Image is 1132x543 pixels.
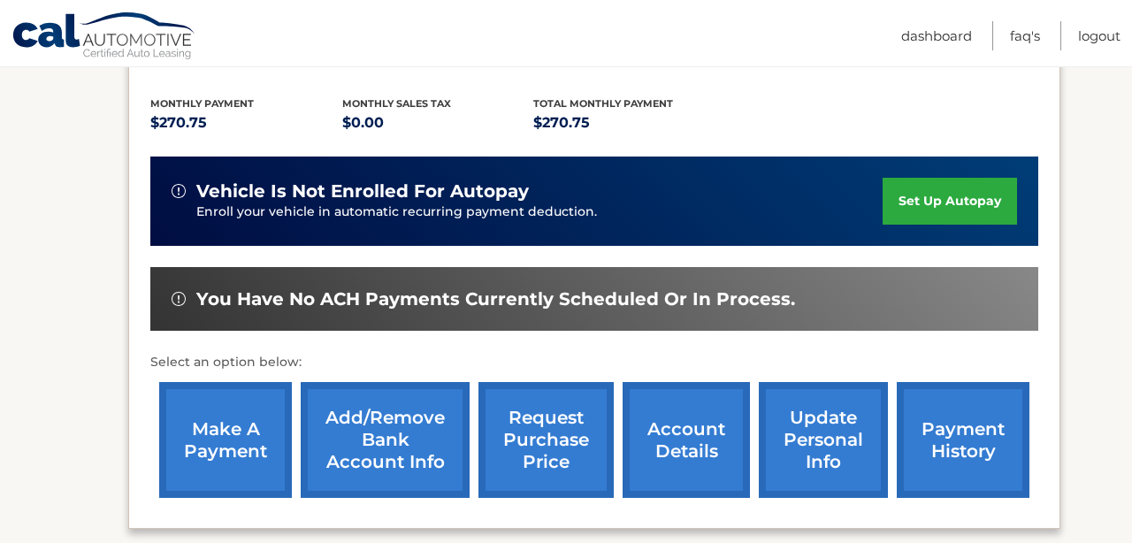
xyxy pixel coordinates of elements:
span: Monthly Payment [150,97,254,110]
img: alert-white.svg [172,292,186,306]
a: Dashboard [901,21,972,50]
p: Enroll your vehicle in automatic recurring payment deduction. [196,203,883,222]
a: Cal Automotive [11,11,197,63]
span: You have no ACH payments currently scheduled or in process. [196,288,795,310]
a: Add/Remove bank account info [301,382,470,498]
a: account details [623,382,750,498]
span: vehicle is not enrolled for autopay [196,180,529,203]
p: Select an option below: [150,352,1038,373]
span: Total Monthly Payment [533,97,673,110]
a: update personal info [759,382,888,498]
a: make a payment [159,382,292,498]
a: Logout [1078,21,1121,50]
p: $270.75 [533,111,725,135]
a: FAQ's [1010,21,1040,50]
span: Monthly sales Tax [342,97,451,110]
a: request purchase price [478,382,614,498]
p: $270.75 [150,111,342,135]
p: $0.00 [342,111,534,135]
img: alert-white.svg [172,184,186,198]
a: payment history [897,382,1029,498]
a: set up autopay [883,178,1017,225]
